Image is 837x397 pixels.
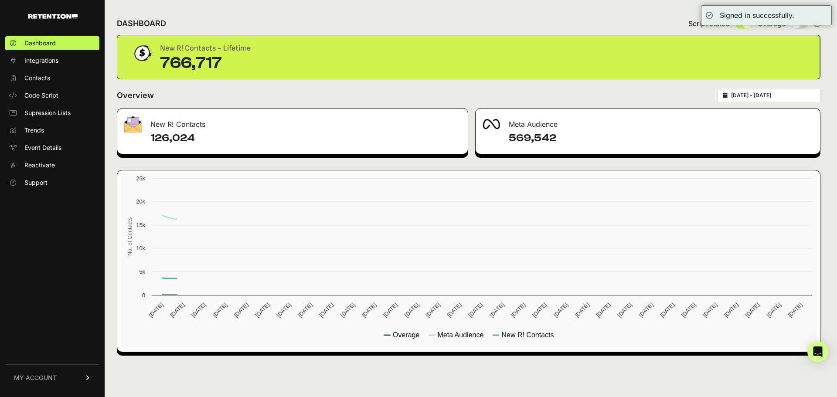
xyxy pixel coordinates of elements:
text: [DATE] [254,302,271,319]
text: [DATE] [425,302,442,319]
text: [DATE] [276,302,293,319]
span: MY ACCOUNT [14,373,57,382]
text: 0 [142,292,145,299]
text: [DATE] [595,302,612,319]
text: [DATE] [318,302,335,319]
text: [DATE] [552,302,569,319]
text: [DATE] [786,302,803,319]
a: Dashboard [5,36,99,50]
span: Code Script [24,91,58,100]
text: [DATE] [169,302,186,319]
span: Contacts [24,74,50,82]
span: Script status [688,18,730,29]
div: Open Intercom Messenger [807,341,828,362]
span: Dashboard [24,39,56,48]
text: [DATE] [723,302,740,319]
text: [DATE] [616,302,633,319]
text: [DATE] [403,302,420,319]
div: New R! Contacts - Lifetime [160,42,251,54]
text: [DATE] [339,302,356,319]
h4: 569,542 [509,131,813,145]
span: Event Details [24,143,61,152]
text: 25k [136,175,145,182]
h4: 126,024 [150,131,461,145]
text: [DATE] [382,302,399,319]
text: [DATE] [233,302,250,319]
text: [DATE] [446,302,463,319]
text: [DATE] [190,302,207,319]
span: Trends [24,126,44,135]
text: No. of Contacts [126,217,133,256]
text: [DATE] [701,302,718,319]
a: Integrations [5,54,99,68]
text: Overage [393,331,419,339]
span: Supression Lists [24,109,71,117]
text: 15k [136,222,145,228]
div: Signed in successfully. [720,10,794,20]
span: Reactivate [24,161,55,170]
text: [DATE] [467,302,484,319]
text: [DATE] [637,302,654,319]
text: [DATE] [574,302,591,319]
text: [DATE] [680,302,697,319]
h2: Overview [117,89,154,102]
div: New R! Contacts [117,109,468,135]
a: Trends [5,123,99,137]
a: Reactivate [5,158,99,172]
text: [DATE] [147,302,164,319]
img: Retention.com [28,14,78,19]
text: [DATE] [744,302,761,319]
img: fa-meta-2f981b61bb99beabf952f7030308934f19ce035c18b003e963880cc3fabeebb7.png [483,119,500,129]
a: Support [5,176,99,190]
text: Meta Audience [437,331,483,339]
span: Support [24,178,48,187]
img: fa-envelope-19ae18322b30453b285274b1b8af3d052b27d846a4fbe8435d1a52b978f639a2.png [124,116,142,132]
span: Integrations [24,56,58,65]
h2: DASHBOARD [117,17,166,30]
div: 766,717 [160,54,251,72]
text: 5k [139,268,145,275]
div: Meta Audience [476,109,820,135]
text: [DATE] [659,302,676,319]
a: Event Details [5,141,99,155]
a: Contacts [5,71,99,85]
text: [DATE] [488,302,505,319]
text: [DATE] [296,302,313,319]
img: dollar-coin-05c43ed7efb7bc0c12610022525b4bbbb207c7efeef5aecc26f025e68dcafac9.png [131,42,153,64]
a: Supression Lists [5,106,99,120]
text: New R! Contacts [501,331,554,339]
a: Code Script [5,88,99,102]
a: MY ACCOUNT [5,364,99,391]
text: 20k [136,198,145,205]
text: [DATE] [766,302,783,319]
text: 10k [136,245,145,251]
text: [DATE] [510,302,527,319]
text: [DATE] [211,302,228,319]
text: [DATE] [531,302,548,319]
text: [DATE] [361,302,378,319]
